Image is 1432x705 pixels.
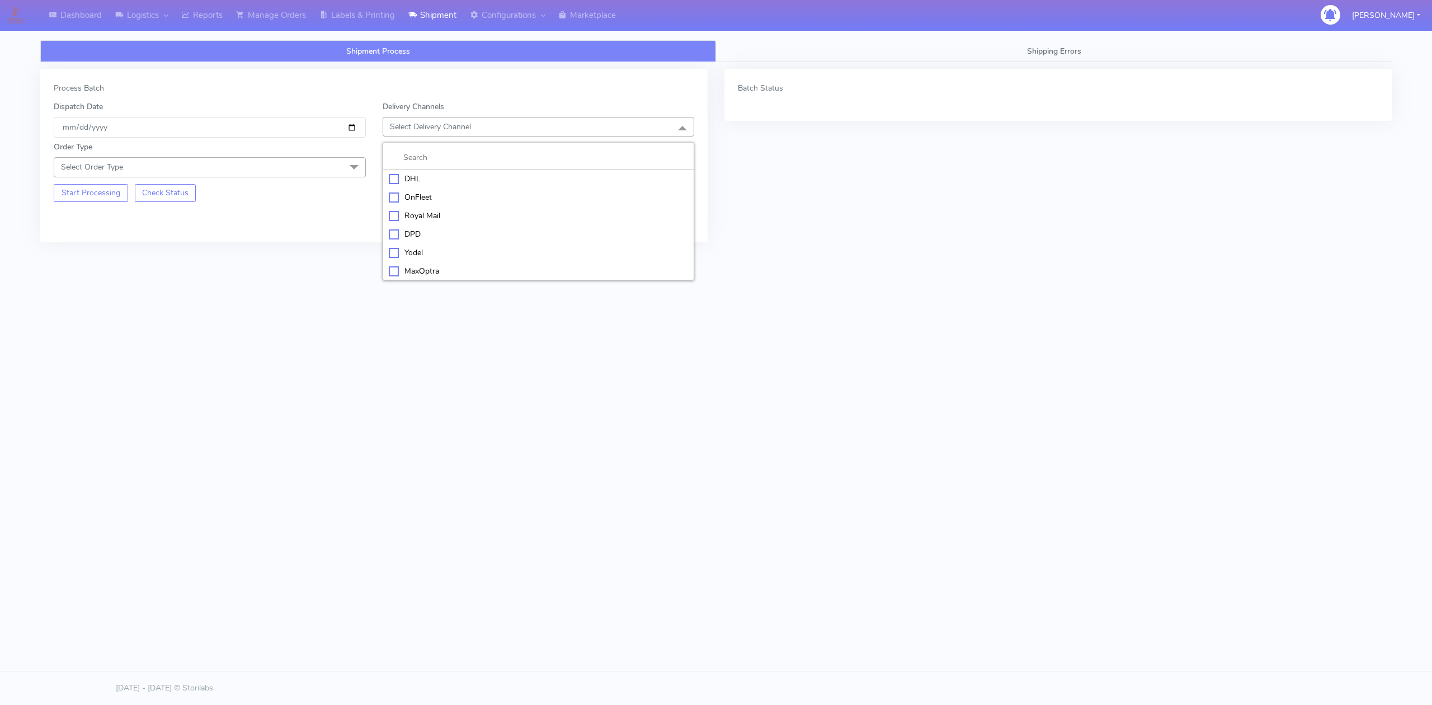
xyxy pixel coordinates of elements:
span: Shipment Process [346,46,410,57]
span: Select Order Type [61,162,123,172]
label: Order Type [54,141,92,153]
div: MaxOptra [389,265,689,277]
input: multiselect-search [389,152,689,163]
div: Process Batch [54,82,694,94]
span: Select Delivery Channel [390,121,471,132]
div: Batch Status [738,82,1378,94]
div: OnFleet [389,191,689,203]
ul: Tabs [40,40,1392,62]
button: Start Processing [54,184,128,202]
div: Yodel [389,247,689,258]
div: DHL [389,173,689,185]
span: Shipping Errors [1027,46,1081,57]
label: Dispatch Date [54,101,103,112]
div: Royal Mail [389,210,689,222]
div: DPD [389,228,689,240]
button: Check Status [135,184,196,202]
label: Delivery Channels [383,101,444,112]
button: [PERSON_NAME] [1344,4,1429,27]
